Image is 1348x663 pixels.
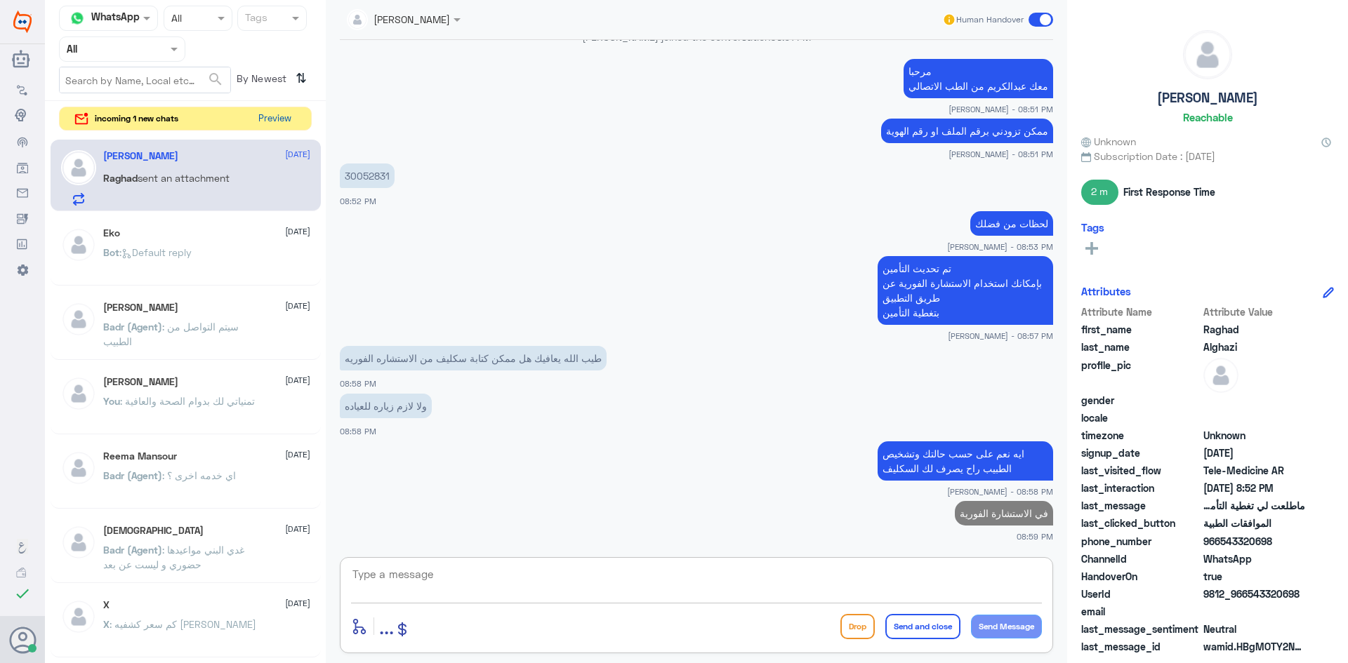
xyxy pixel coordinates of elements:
[95,112,178,125] span: incoming 1 new chats
[61,150,96,185] img: defaultAdmin.png
[13,11,32,33] img: Widebot Logo
[60,67,230,93] input: Search by Name, Local etc…
[1203,604,1305,619] span: null
[1081,304,1201,319] span: Attribute Name
[103,544,162,556] span: Badr (Agent)
[1081,481,1201,495] span: last_interaction
[103,599,110,611] h5: X
[61,376,96,411] img: defaultAdmin.png
[103,246,119,258] span: Bot
[947,485,1053,497] span: [PERSON_NAME] - 08:58 PM
[103,544,244,570] span: : غدي البني مواعيدها حضوري و ليست عن بعد
[379,613,394,638] span: ...
[243,10,267,28] div: Tags
[878,256,1053,325] p: 27/8/2025, 8:57 PM
[103,321,239,347] span: : سيتم التواصل من الطبيب
[1081,622,1201,636] span: last_message_sentiment
[1081,639,1201,654] span: last_message_id
[1017,530,1053,542] span: 08:59 PM
[1203,498,1305,513] span: ماطلعت لي تغطية التأمين
[1081,516,1201,530] span: last_clicked_button
[885,614,960,639] button: Send and close
[1203,516,1305,530] span: الموافقات الطبية
[285,300,310,312] span: [DATE]
[119,246,192,258] span: : Default reply
[1203,428,1305,443] span: Unknown
[110,618,256,630] span: : كم سعر كشفيه [PERSON_NAME]
[162,469,236,481] span: : اي خدمه اخرى ؟
[103,469,162,481] span: Badr (Agent)
[1081,340,1201,354] span: last_name
[878,441,1053,481] p: 27/8/2025, 8:58 PM
[1081,393,1201,408] span: gender
[1081,149,1334,163] span: Subscription Date : [DATE]
[207,68,224,91] button: search
[252,107,297,130] button: Preview
[1203,534,1305,549] span: 966543320698
[1081,180,1118,205] span: 2 m
[1203,639,1305,654] span: wamid.HBgMOTY2NTQzMzIwNjk4FQIAEhgUM0FGOEMwNzg1NkM0NDc0Njk0MUEA
[955,501,1053,525] p: 27/8/2025, 8:59 PM
[103,618,110,630] span: X
[949,103,1053,115] span: [PERSON_NAME] - 08:51 PM
[61,599,96,634] img: defaultAdmin.png
[1183,111,1233,123] h6: Reachable
[1184,31,1231,79] img: defaultAdmin.png
[285,148,310,161] span: [DATE]
[1203,393,1305,408] span: null
[103,525,204,537] h5: سبحان الله
[1081,569,1201,584] span: HandoverOn
[120,395,255,407] span: : تمنياتي لك بدوام الصحة والعافية
[1203,622,1305,636] span: 0
[207,71,224,88] span: search
[948,330,1053,342] span: [PERSON_NAME] - 08:57 PM
[340,163,395,188] p: 27/8/2025, 8:52 PM
[1081,534,1201,549] span: phone_number
[340,427,376,436] span: 08:58 PM
[1081,587,1201,601] span: UserId
[1203,551,1305,566] span: 2
[1203,481,1305,495] span: 2025-08-27T17:52:35.7472077Z
[285,597,310,610] span: [DATE]
[103,321,162,333] span: Badr (Agent)
[285,523,310,535] span: [DATE]
[340,196,376,206] span: 08:52 PM
[1203,410,1305,425] span: null
[1203,304,1305,319] span: Attribute Value
[1081,285,1131,297] h6: Attributes
[1081,221,1104,234] h6: Tags
[1203,446,1305,460] span: 2025-08-27T17:48:10.665Z
[1081,604,1201,619] span: email
[1203,322,1305,337] span: Raghad
[296,67,307,90] i: ⇅
[231,67,290,95] span: By Newest
[949,148,1053,160] span: [PERSON_NAME] - 08:51 PM
[379,610,394,642] button: ...
[103,450,177,462] h5: Reema Mansour
[340,346,607,370] p: 27/8/2025, 8:58 PM
[971,615,1042,638] button: Send Message
[947,241,1053,253] span: [PERSON_NAME] - 08:53 PM
[103,302,178,314] h5: Anas
[1081,322,1201,337] span: first_name
[61,450,96,485] img: defaultAdmin.png
[103,227,120,239] h5: Eko
[1203,569,1305,584] span: true
[285,374,310,387] span: [DATE]
[1081,134,1136,149] span: Unknown
[881,119,1053,143] p: 27/8/2025, 8:51 PM
[1203,340,1305,354] span: Alghazi
[1203,358,1238,393] img: defaultAdmin.png
[970,211,1053,236] p: 27/8/2025, 8:53 PM
[285,225,310,238] span: [DATE]
[340,379,376,388] span: 08:58 PM
[1123,185,1215,199] span: First Response Time
[103,172,138,184] span: Raghad
[14,585,31,602] i: check
[1203,463,1305,478] span: Tele-Medicine AR
[840,614,875,639] button: Drop
[1203,587,1305,601] span: 9812_966543320698
[340,394,432,418] p: 27/8/2025, 8:58 PM
[1157,90,1258,106] h5: [PERSON_NAME]
[1081,498,1201,513] span: last_message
